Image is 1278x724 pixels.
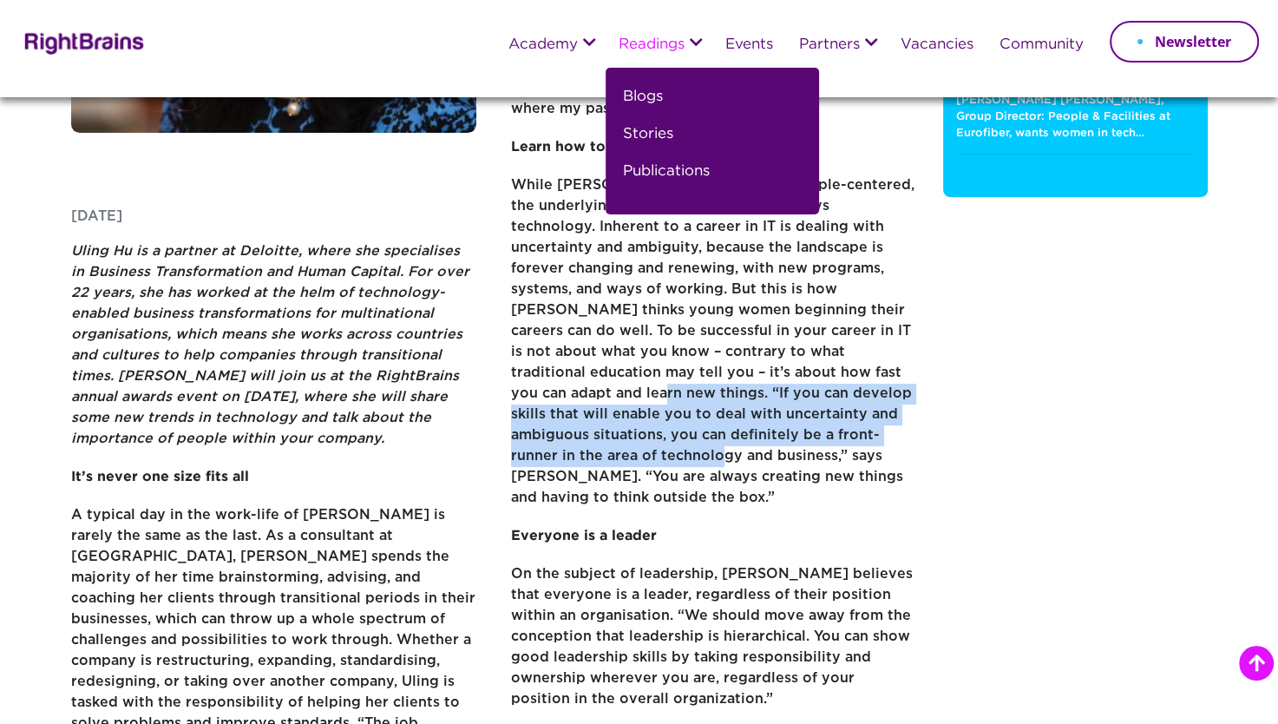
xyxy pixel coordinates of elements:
strong: It’s never one size fits all [71,471,249,484]
a: Publications [623,160,710,197]
em: Uling Hu is a partner at Deloitte, where she specialises in Business Transformation and Human Cap... [71,245,469,445]
strong: Learn how to deal with ambiguity [511,141,752,154]
p: [DATE] [71,207,477,241]
a: Academy [508,37,578,53]
a: Readings [619,37,685,53]
img: Rightbrains [19,30,145,55]
p: [PERSON_NAME] [PERSON_NAME], Group Director: People & Facilities at Eurofiber, wants women in tech… [956,91,1195,142]
a: Community [999,37,1084,53]
p: While [PERSON_NAME]’s job is highly people-centered, the underlying enabler to her work is always... [511,175,917,526]
a: Events [725,37,773,53]
a: Vacancies [901,37,973,53]
a: Newsletter [1110,21,1259,63]
a: Partners [799,37,860,53]
strong: Everyone is a leader [511,530,657,543]
a: Blogs [623,85,663,122]
a: Stories [623,122,673,160]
